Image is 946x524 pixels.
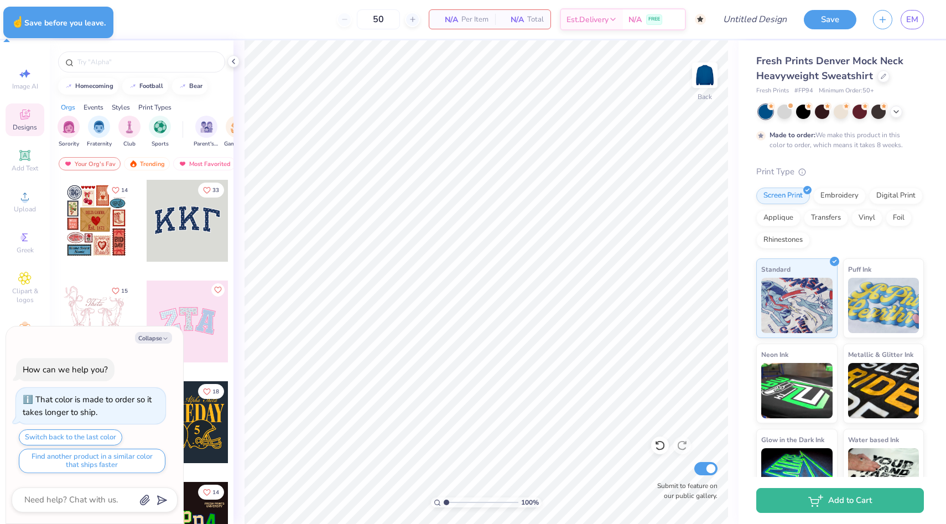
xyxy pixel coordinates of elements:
div: Applique [756,210,801,226]
input: – – [357,9,400,29]
span: Metallic & Glitter Ink [848,349,913,360]
span: 100 % [521,497,539,507]
img: trend_line.gif [128,83,137,90]
button: Find another product in a similar color that ships faster [19,449,165,473]
img: Neon Ink [761,363,833,418]
button: homecoming [58,78,118,95]
span: Upload [14,205,36,214]
img: Club Image [123,121,136,133]
span: Fresh Prints [756,86,789,96]
span: Est. Delivery [566,14,609,25]
span: 15 [121,288,128,294]
span: Neon Ink [761,349,788,360]
span: # FP94 [794,86,813,96]
div: Events [84,102,103,112]
span: Club [123,140,136,148]
img: trend_line.gif [178,83,187,90]
button: bear [172,78,207,95]
button: filter button [224,116,250,148]
div: Orgs [61,102,75,112]
button: filter button [87,116,112,148]
div: Most Favorited [173,157,236,170]
div: filter for Sorority [58,116,80,148]
span: Designs [13,123,37,132]
img: Glow in the Dark Ink [761,448,833,504]
div: Print Type [756,165,924,178]
span: Standard [761,263,791,275]
span: N/A [436,14,458,25]
div: filter for Club [118,116,141,148]
img: trend_line.gif [64,83,73,90]
span: Per Item [461,14,488,25]
div: Vinyl [851,210,882,226]
div: filter for Game Day [224,116,250,148]
div: Transfers [804,210,848,226]
button: Like [198,485,224,500]
div: filter for Fraternity [87,116,112,148]
button: Switch back to the last color [19,429,122,445]
img: Parent's Weekend Image [200,121,213,133]
img: Standard [761,278,833,333]
div: We make this product in this color to order, which means it takes 8 weeks. [770,130,906,150]
div: Foil [886,210,912,226]
strong: Made to order: [770,131,815,139]
div: Trending [124,157,170,170]
span: Fraternity [87,140,112,148]
span: N/A [628,14,642,25]
div: Styles [112,102,130,112]
div: Back [698,92,712,102]
button: Collapse [135,332,172,344]
span: Glow in the Dark Ink [761,434,824,445]
span: Parent's Weekend [194,140,219,148]
div: Digital Print [869,188,923,204]
button: Like [211,283,225,297]
div: Screen Print [756,188,810,204]
div: homecoming [75,83,113,89]
button: Like [198,183,224,198]
img: most_fav.gif [64,160,72,168]
label: Submit to feature on our public gallery. [651,481,718,501]
button: filter button [194,116,219,148]
div: football [139,83,163,89]
a: EM [901,10,924,29]
button: filter button [58,116,80,148]
span: Sorority [59,140,79,148]
img: most_fav.gif [178,160,187,168]
div: Embroidery [813,188,866,204]
div: filter for Parent's Weekend [194,116,219,148]
div: filter for Sports [149,116,171,148]
img: Game Day Image [231,121,243,133]
button: Like [198,384,224,399]
button: Add to Cart [756,488,924,513]
div: How can we help you? [23,364,108,375]
span: 33 [212,188,219,193]
span: FREE [648,15,660,23]
span: 14 [121,188,128,193]
div: Print Types [138,102,171,112]
div: That color is made to order so it takes longer to ship. [23,394,152,418]
span: Total [527,14,544,25]
div: Your Org's Fav [59,157,121,170]
div: bear [189,83,202,89]
span: Game Day [224,140,250,148]
button: Like [107,183,133,198]
img: trending.gif [129,160,138,168]
div: Rhinestones [756,232,810,248]
img: Fraternity Image [93,121,105,133]
span: Sports [152,140,169,148]
span: Greek [17,246,34,255]
span: 14 [212,490,219,495]
input: Try "Alpha" [76,56,218,68]
span: Water based Ink [848,434,899,445]
img: Metallic & Glitter Ink [848,363,919,418]
span: 18 [212,389,219,395]
img: Sports Image [154,121,167,133]
span: Fresh Prints Denver Mock Neck Heavyweight Sweatshirt [756,54,903,82]
button: Save [804,10,856,29]
span: Clipart & logos [6,287,44,304]
button: filter button [149,116,171,148]
span: Image AI [12,82,38,91]
span: Puff Ink [848,263,871,275]
img: Sorority Image [63,121,75,133]
span: N/A [502,14,524,25]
